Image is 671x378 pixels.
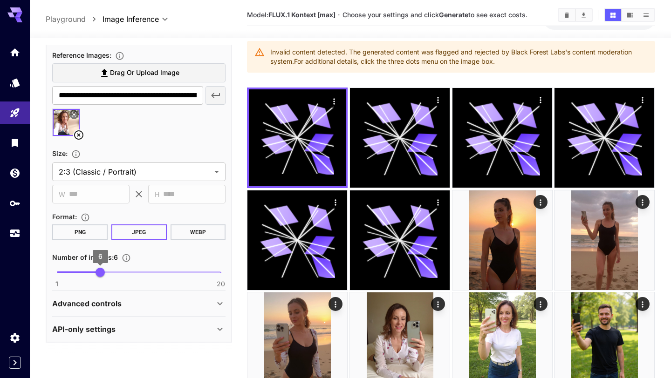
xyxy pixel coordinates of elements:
[431,195,445,209] div: Actions
[605,9,621,21] button: Show media in grid view
[68,149,84,159] button: Adjust the dimensions of the generated image by specifying its width and height in pixels, or sel...
[155,189,159,200] span: H
[118,253,135,263] button: Specify how many images to generate in a single request. Each image generation will be charged se...
[558,8,593,22] div: Clear AllDownload All
[52,63,226,82] label: Drag or upload image
[59,189,65,200] span: W
[9,107,21,119] div: Playground
[329,195,343,209] div: Actions
[46,13,86,25] a: Playground
[217,279,225,289] span: 20
[247,11,335,19] span: Model:
[171,224,226,240] button: WEBP
[9,77,21,88] div: Models
[431,297,445,311] div: Actions
[46,13,103,25] nav: breadcrumb
[55,279,58,289] span: 1
[636,297,650,311] div: Actions
[636,195,650,209] div: Actions
[439,11,468,19] b: Generate
[9,136,21,148] div: Library
[534,297,548,311] div: Actions
[52,51,111,59] span: Reference Images :
[52,224,108,240] button: PNG
[110,67,179,79] span: Drag or upload image
[9,167,21,179] div: Wallet
[52,149,68,157] span: Size :
[534,93,548,107] div: Actions
[9,357,21,369] button: Expand sidebar
[555,190,654,290] img: 2Q==
[559,9,575,21] button: Clear All
[329,297,343,311] div: Actions
[9,228,21,239] div: Usage
[111,224,167,240] button: JPEG
[52,298,122,309] p: Advanced controls
[604,8,655,22] div: Show media in grid viewShow media in video viewShow media in list view
[103,13,159,25] span: Image Inference
[638,9,654,21] button: Show media in list view
[342,11,527,19] span: Choose your settings and click to see exact costs.
[270,44,647,70] div: Invalid content detected. The generated content was flagged and rejected by Black Forest Labs's c...
[77,213,94,222] button: Choose the file format for the output image.
[452,190,552,290] img: 9k=
[98,252,103,260] span: 6
[52,318,226,340] div: API-only settings
[9,332,21,344] div: Settings
[431,93,445,107] div: Actions
[52,292,226,315] div: Advanced controls
[636,93,650,107] div: Actions
[328,94,342,108] div: Actions
[575,9,592,21] button: Download All
[622,9,638,21] button: Show media in video view
[534,195,548,209] div: Actions
[111,51,128,61] button: Upload a reference image to guide the result. This is needed for Image-to-Image or Inpainting. Su...
[9,47,21,58] div: Home
[59,166,211,177] span: 2:3 (Classic / Portrait)
[52,253,118,261] span: Number of images : 6
[9,197,21,209] div: API Keys
[52,213,77,221] span: Format :
[52,324,116,335] p: API-only settings
[268,11,335,19] b: FLUX.1 Kontext [max]
[338,9,340,20] p: ·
